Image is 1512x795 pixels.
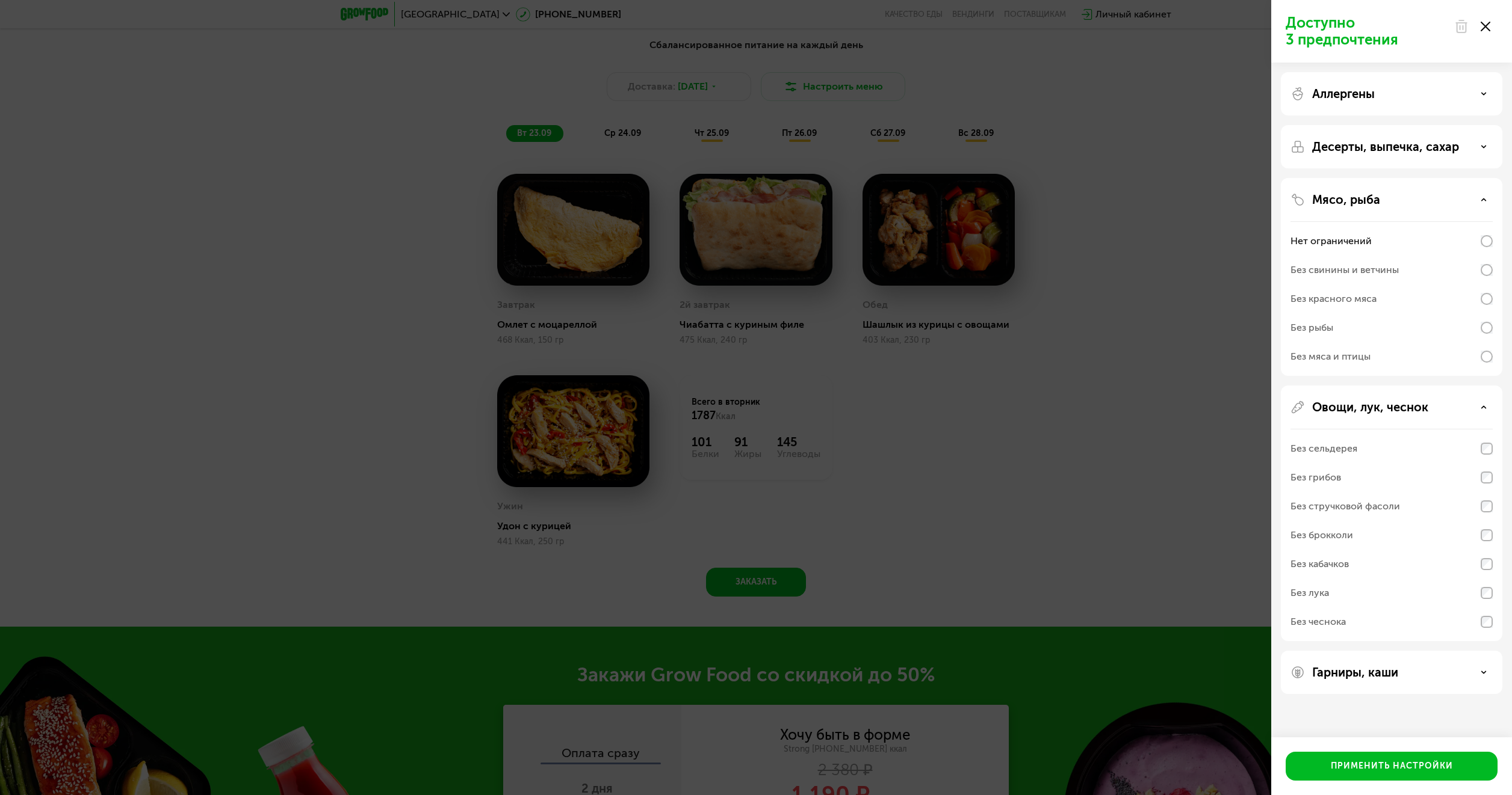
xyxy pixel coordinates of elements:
div: Без стручковой фасоли [1290,499,1400,514]
p: Десерты, выпечка, сахар [1312,140,1459,154]
div: Без красного мяса [1290,292,1377,306]
div: Без свинины и ветчины [1290,263,1399,277]
p: Доступно 3 предпочтения [1286,14,1447,48]
p: Гарниры, каши [1312,665,1398,680]
div: Без брокколи [1290,528,1353,542]
div: Без кабачков [1290,557,1349,571]
div: Без мяса и птицы [1290,349,1371,364]
button: Применить настройки [1286,752,1498,781]
div: Без чеснока [1290,615,1346,629]
div: Без лука [1290,586,1329,600]
p: Мясо, рыба [1312,192,1380,207]
div: Без сельдерея [1290,441,1357,456]
div: Без грибов [1290,470,1341,485]
p: Овощи, лук, чеснок [1312,400,1428,414]
div: Нет ограничений [1290,234,1372,248]
div: Без рыбы [1290,321,1333,335]
p: Аллергены [1312,87,1375,101]
div: Применить настройки [1331,760,1453,772]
